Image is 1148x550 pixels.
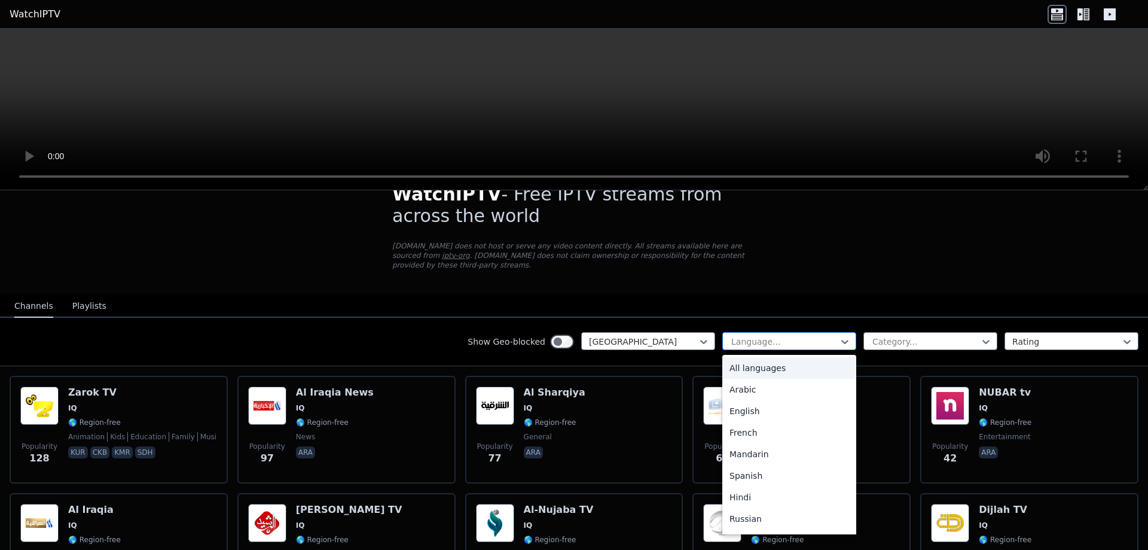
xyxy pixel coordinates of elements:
[722,422,856,443] div: French
[524,432,552,442] span: general
[722,465,856,487] div: Spanish
[135,446,155,458] p: sdh
[68,535,121,545] span: 🌎 Region-free
[14,295,53,318] button: Channels
[169,432,195,442] span: family
[107,432,125,442] span: kids
[524,446,543,458] p: ara
[68,418,121,427] span: 🌎 Region-free
[68,504,121,516] h6: Al Iraqia
[716,451,729,466] span: 63
[722,400,856,422] div: English
[703,504,741,542] img: Al Forat TV
[248,387,286,425] img: Al Iraqia News
[722,487,856,508] div: Hindi
[524,418,576,427] span: 🌎 Region-free
[392,184,502,205] span: WatchIPTV
[476,387,514,425] img: Al Sharqiya
[296,432,315,442] span: news
[10,7,60,22] a: WatchIPTV
[249,442,285,451] span: Popularity
[476,504,514,542] img: Al-Nujaba TV
[296,504,402,516] h6: [PERSON_NAME] TV
[392,184,756,227] h1: - Free IPTV streams from across the world
[932,442,968,451] span: Popularity
[944,451,957,466] span: 42
[524,504,594,516] h6: Al-Nujaba TV
[261,451,274,466] span: 97
[29,451,49,466] span: 128
[979,521,988,530] span: IQ
[112,446,133,458] p: kmr
[72,295,106,318] button: Playlists
[296,446,315,458] p: ara
[703,387,741,425] img: Afaq TV
[468,336,545,348] label: Show Geo-blocked
[296,535,349,545] span: 🌎 Region-free
[68,403,77,413] span: IQ
[979,418,1031,427] span: 🌎 Region-free
[248,504,286,542] img: Al Rasheed TV
[68,387,217,399] h6: Zarok TV
[979,432,1031,442] span: entertainment
[68,446,88,458] p: kur
[979,504,1031,516] h6: Dijlah TV
[524,387,585,399] h6: Al Sharqiya
[68,521,77,530] span: IQ
[722,508,856,530] div: Russian
[979,403,988,413] span: IQ
[90,446,109,458] p: ckb
[477,442,513,451] span: Popularity
[296,521,305,530] span: IQ
[296,403,305,413] span: IQ
[392,241,756,270] p: [DOMAIN_NAME] does not host or serve any video content directly. All streams available here are s...
[722,443,856,465] div: Mandarin
[751,535,804,545] span: 🌎 Region-free
[20,387,59,425] img: Zarok TV
[979,446,998,458] p: ara
[20,504,59,542] img: Al Iraqia
[197,432,221,442] span: music
[524,521,533,530] span: IQ
[524,403,533,413] span: IQ
[931,504,969,542] img: Dijlah TV
[722,379,856,400] div: Arabic
[524,535,576,545] span: 🌎 Region-free
[68,432,105,442] span: animation
[22,442,57,451] span: Popularity
[296,418,349,427] span: 🌎 Region-free
[704,442,740,451] span: Popularity
[296,387,374,399] h6: Al Iraqia News
[979,387,1031,399] h6: NUBAR tv
[979,535,1031,545] span: 🌎 Region-free
[931,387,969,425] img: NUBAR tv
[722,357,856,379] div: All languages
[127,432,166,442] span: education
[442,251,470,260] a: iptv-org
[488,451,501,466] span: 77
